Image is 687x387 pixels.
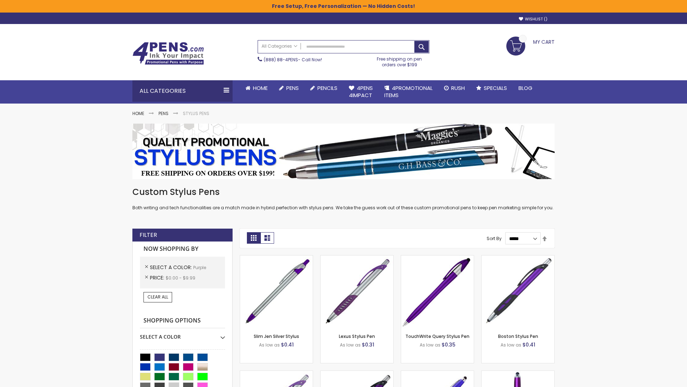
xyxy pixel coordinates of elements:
img: Lexus Stylus Pen-Purple [321,255,393,328]
a: TouchWrite Command Stylus Pen-Purple [482,371,554,377]
span: Purple [193,264,206,271]
span: $0.41 [281,341,294,348]
strong: Shopping Options [140,313,225,329]
strong: Now Shopping by [140,242,225,257]
a: Sierra Stylus Twist Pen-Purple [401,371,474,377]
img: Boston Stylus Pen-Purple [482,255,554,328]
strong: Grid [247,232,260,244]
a: Boston Stylus Pen [498,333,538,339]
a: (888) 88-4PENS [264,57,298,63]
span: Blog [518,84,532,92]
a: Home [240,80,273,96]
a: TouchWrite Query Stylus Pen-Purple [401,255,474,261]
span: Clear All [147,294,168,300]
a: 4Pens4impact [343,80,379,104]
a: Pens [273,80,304,96]
a: Rush [438,80,471,96]
a: Pens [159,110,169,116]
span: As low as [501,342,521,348]
span: As low as [259,342,280,348]
img: Stylus Pens [132,124,555,179]
span: As low as [340,342,361,348]
span: Pens [286,84,299,92]
a: Slim Jen Silver Stylus [254,333,299,339]
div: Both writing and tech functionalities are a match made in hybrid perfection with stylus pens. We ... [132,186,555,211]
a: Boston Stylus Pen-Purple [482,255,554,261]
a: TouchWrite Query Stylus Pen [405,333,469,339]
a: Boston Silver Stylus Pen-Purple [240,371,313,377]
span: Home [253,84,268,92]
span: $0.35 [442,341,455,348]
span: 4PROMOTIONAL ITEMS [384,84,433,99]
img: Slim Jen Silver Stylus-Purple [240,255,313,328]
a: Lexus Stylus Pen-Purple [321,255,393,261]
span: $0.31 [362,341,374,348]
img: TouchWrite Query Stylus Pen-Purple [401,255,474,328]
a: Wishlist [519,16,547,22]
span: Specials [484,84,507,92]
label: Sort By [487,235,502,242]
a: Clear All [143,292,172,302]
a: Pencils [304,80,343,96]
a: 4PROMOTIONALITEMS [379,80,438,104]
span: - Call Now! [264,57,322,63]
a: Specials [471,80,513,96]
a: Slim Jen Silver Stylus-Purple [240,255,313,261]
span: All Categories [262,43,297,49]
span: $0.41 [522,341,535,348]
a: Lexus Metallic Stylus Pen-Purple [321,371,393,377]
img: 4Pens Custom Pens and Promotional Products [132,42,204,65]
h1: Custom Stylus Pens [132,186,555,198]
a: All Categories [258,40,301,52]
div: Select A Color [140,328,225,340]
span: Pencils [317,84,337,92]
span: 4Pens 4impact [349,84,373,99]
a: Blog [513,80,538,96]
div: All Categories [132,80,233,102]
span: Select A Color [150,264,193,271]
strong: Filter [140,231,157,239]
a: Home [132,110,144,116]
span: $0.00 - $9.99 [166,275,195,281]
span: As low as [420,342,440,348]
a: Lexus Stylus Pen [339,333,375,339]
span: Price [150,274,166,281]
div: Free shipping on pen orders over $199 [370,53,430,68]
strong: Stylus Pens [183,110,209,116]
span: Rush [451,84,465,92]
